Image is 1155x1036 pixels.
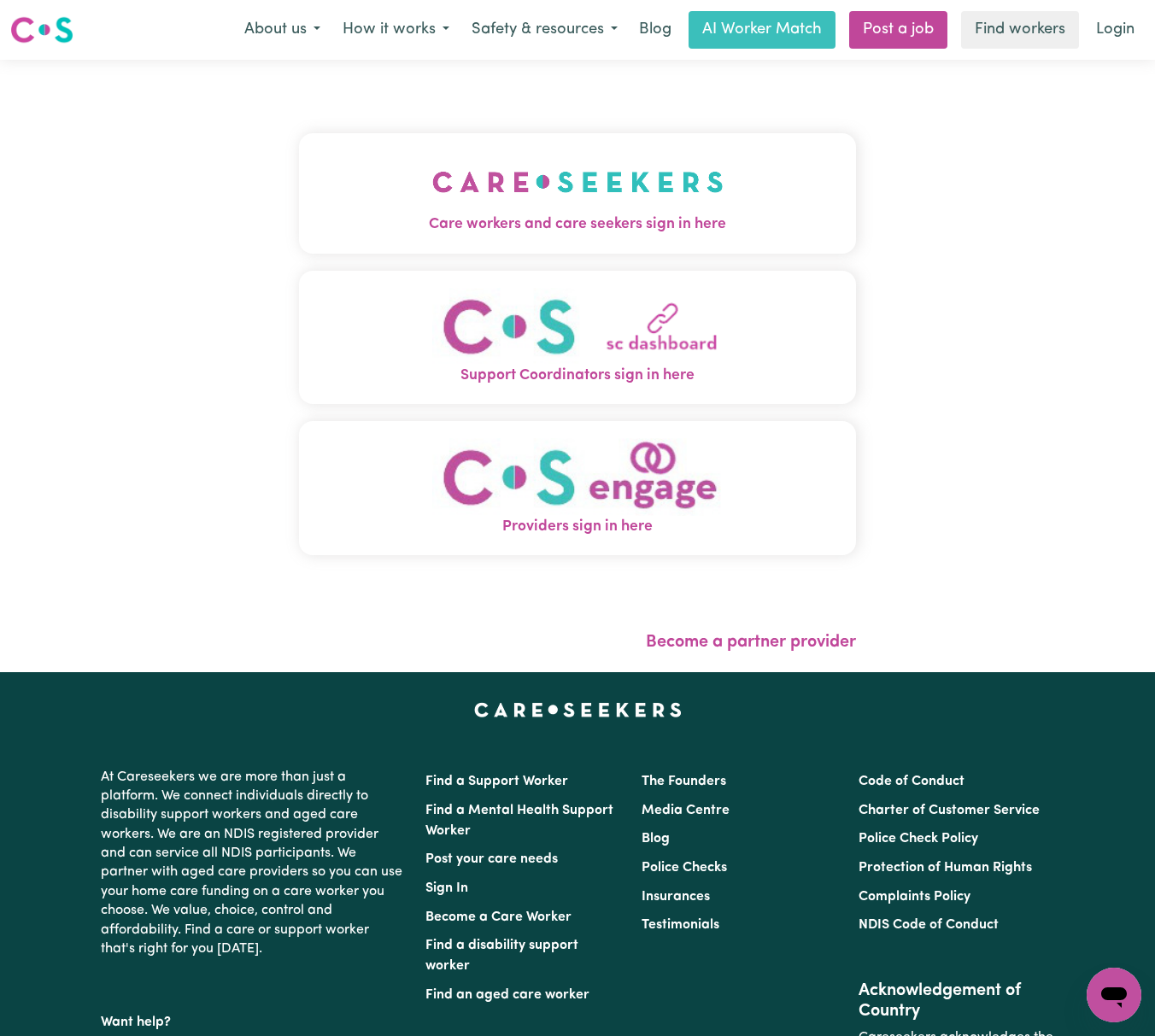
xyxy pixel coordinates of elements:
[299,133,856,253] button: Care workers and care seekers sign in here
[629,11,682,49] a: Blog
[642,775,726,788] a: The Founders
[642,918,719,932] a: Testimonials
[961,11,1079,49] a: Find workers
[859,775,964,788] a: Code of Conduct
[642,890,710,904] a: Insurances
[425,939,578,973] a: Find a disability support worker
[331,12,460,48] button: How it works
[859,804,1040,817] a: Charter of Customer Service
[1087,968,1141,1022] iframe: Button to launch messaging window
[299,516,856,538] span: Providers sign in here
[425,910,572,924] a: Become a Care Worker
[646,634,856,651] a: Become a partner provider
[642,804,730,817] a: Media Centre
[425,881,468,895] a: Sign In
[642,832,670,846] a: Blog
[849,11,947,49] a: Post a job
[299,365,856,387] span: Support Coordinators sign in here
[10,15,73,45] img: Careseekers logo
[299,271,856,405] button: Support Coordinators sign in here
[859,918,999,932] a: NDIS Code of Conduct
[474,703,682,717] a: Careseekers home page
[859,832,978,846] a: Police Check Policy
[689,11,835,49] a: AI Worker Match
[425,804,613,838] a: Find a Mental Health Support Worker
[299,421,856,555] button: Providers sign in here
[233,12,331,48] button: About us
[859,861,1032,875] a: Protection of Human Rights
[425,852,558,866] a: Post your care needs
[642,861,727,875] a: Police Checks
[859,980,1054,1021] h2: Acknowledgement of Country
[299,214,856,236] span: Care workers and care seekers sign in here
[101,761,405,966] p: At Careseekers we are more than just a platform. We connect individuals directly to disability su...
[859,890,970,904] a: Complaints Policy
[460,12,629,48] button: Safety & resources
[425,988,589,1002] a: Find an aged care worker
[10,10,73,50] a: Careseekers logo
[101,1006,405,1032] p: Want help?
[1086,11,1145,49] a: Login
[425,775,568,788] a: Find a Support Worker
